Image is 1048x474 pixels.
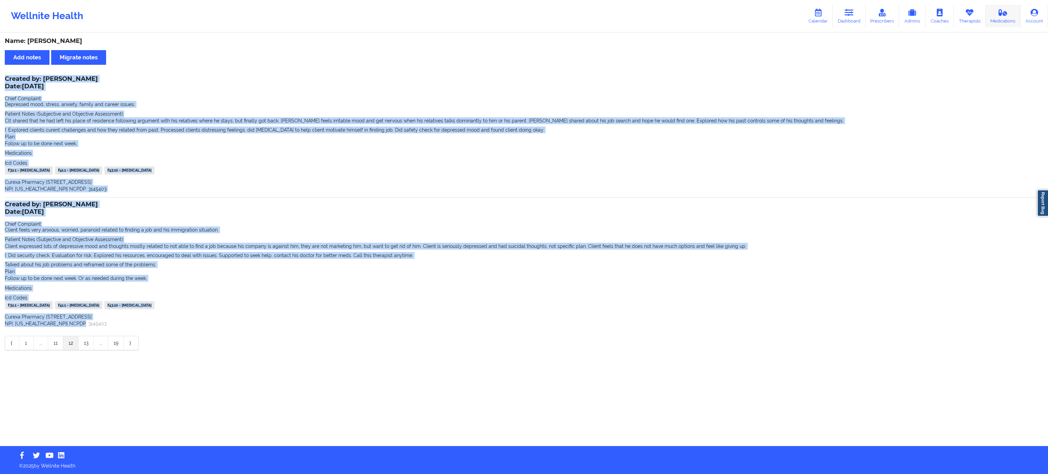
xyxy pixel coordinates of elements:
[104,301,155,309] div: F43.10 - [MEDICAL_DATA]
[5,295,27,300] span: Icd Codes
[5,75,98,91] div: Created by: [PERSON_NAME]
[78,336,94,350] a: 13
[5,261,1043,268] p: Talked about his job problems and reframed some of the problems.
[51,50,106,65] button: Migrate notes
[104,166,155,175] div: F43.10 - [MEDICAL_DATA]
[94,336,108,350] a: ...
[865,5,899,27] a: Prescribers
[5,140,1043,147] p: Follow up to be done next week.
[986,5,1021,27] a: Medications
[5,269,16,274] span: Plan:
[5,37,1043,45] div: Name: [PERSON_NAME]
[5,166,53,175] div: F32.1 - [MEDICAL_DATA]
[5,275,1043,282] p: Follow up to be done next week. Or as needed during the week.
[5,111,124,117] span: Patient Notes (Subjective and Objective Assessment):
[5,336,19,350] a: Previous item
[5,101,1043,108] p: Depressed mood, stress, anxiety, family and career issues.
[5,150,32,156] span: Medications
[63,336,78,350] a: 12
[5,208,98,217] p: Date: [DATE]
[5,82,98,91] p: Date: [DATE]
[5,96,42,101] span: Chief Complaint:
[5,243,1043,250] p: Client expressed lots of depressive mood and thoughts mostly related to not able to find a job be...
[48,336,63,350] a: 11
[5,134,16,139] span: Plan:
[55,166,102,175] div: F41.1 - [MEDICAL_DATA]
[5,50,49,65] button: Add notes
[803,5,833,27] a: Calendar
[899,5,926,27] a: Admins
[926,5,954,27] a: Coaches
[5,237,124,242] span: Patient Notes (Subjective and Objective Assessment):
[5,285,32,291] span: Medications
[5,301,53,309] div: F32.1 - [MEDICAL_DATA]
[5,201,98,217] div: Created by: [PERSON_NAME]
[833,5,865,27] a: Dashboard
[5,252,1043,259] p: I: Did security check. Evaluation for risk. Explored his resources, encouraged to deal with issue...
[124,336,138,350] a: Next item
[34,336,48,350] a: ...
[108,336,124,350] a: 19
[5,179,1043,192] p: Curexa Pharmacy [STREET_ADDRESS] NPI: [US_HEALTHCARE_NPI] NCPDP: 3145403
[1020,5,1048,27] a: Account
[5,127,1043,133] p: I: Explored clients curent challenges and how they related from past. Processed clients distressi...
[5,313,1043,327] p: Curexa Pharmacy [STREET_ADDRESS] NPI: [US_HEALTHCARE_NPI] NCPDP: 3145403
[5,226,1043,233] p: Client feels very anxious, worried, paranoid related to finding a job and his immigration situation.
[19,336,34,350] a: 1
[5,160,27,166] span: Icd Codes
[14,458,1034,469] p: © 2025 by Wellnite Health
[55,301,102,309] div: F41.1 - [MEDICAL_DATA]
[5,336,139,350] div: Pagination Navigation
[954,5,986,27] a: Therapists
[1037,190,1048,217] a: Report Bug
[5,221,42,227] span: Chief Complaint:
[5,117,1043,124] p: Clt shared that he had left his place of residence following argument with his relatives where he...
